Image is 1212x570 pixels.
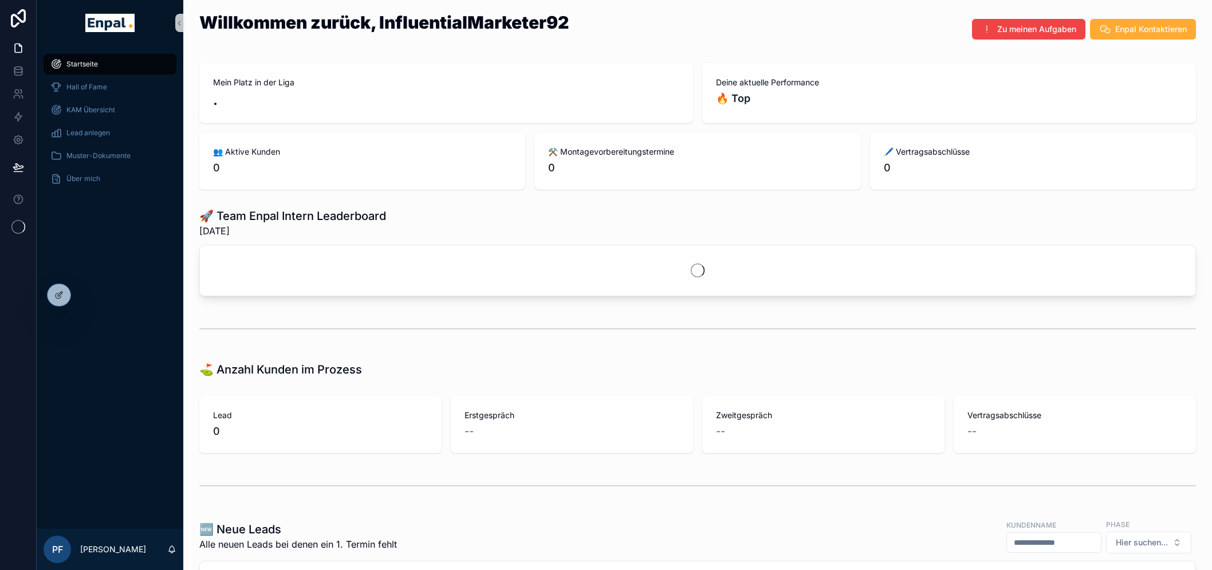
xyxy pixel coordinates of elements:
[66,174,100,183] span: Über mich
[213,410,428,421] span: Lead
[66,105,115,115] span: KAM Übersicht
[199,208,386,224] h1: 🚀 Team Enpal Intern Leaderboard
[213,423,428,439] span: 0
[66,60,98,69] span: Startseite
[716,92,750,104] strong: 🔥 Top
[199,224,386,238] span: [DATE]
[465,410,679,421] span: Erstgespräch
[213,160,511,176] span: 0
[967,423,977,439] span: --
[1106,532,1191,553] button: Select Button
[213,146,511,158] span: 👥 Aktive Kunden
[44,146,176,166] a: Muster-Dokumente
[1006,520,1056,530] label: Kundenname
[716,77,1182,88] span: Deine aktuelle Performance
[44,168,176,189] a: Über mich
[66,151,131,160] span: Muster-Dokumente
[1090,19,1196,40] button: Enpal Kontaktieren
[199,14,569,31] h1: Willkommen zurück, InfluentialMarketer92
[199,537,397,551] span: Alle neuen Leads bei denen ein 1. Termin fehlt
[716,410,931,421] span: Zweitgespräch
[44,123,176,143] a: Lead anlegen
[1115,23,1187,35] span: Enpal Kontaktieren
[44,54,176,74] a: Startseite
[716,423,725,439] span: --
[884,160,1182,176] span: 0
[44,100,176,120] a: KAM Übersicht
[997,23,1076,35] span: Zu meinen Aufgaben
[1106,519,1130,529] label: Phase
[972,19,1085,40] button: Zu meinen Aufgaben
[548,146,847,158] span: ⚒️ Montagevorbereitungstermine
[37,46,183,204] div: scrollable content
[548,160,847,176] span: 0
[44,77,176,97] a: Hall of Fame
[967,410,1182,421] span: Vertragsabschlüsse
[199,361,362,378] h1: ⛳ Anzahl Kunden im Prozess
[80,544,146,555] p: [PERSON_NAME]
[1116,537,1168,548] span: Hier suchen...
[66,128,110,137] span: Lead anlegen
[213,91,679,109] h2: .
[52,543,63,556] span: PF
[199,521,397,537] h1: 🆕 Neue Leads
[884,146,1182,158] span: 🖊️ Vertragsabschlüsse
[66,82,107,92] span: Hall of Fame
[85,14,134,32] img: App logo
[213,77,679,88] span: Mein Platz in der Liga
[465,423,474,439] span: --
